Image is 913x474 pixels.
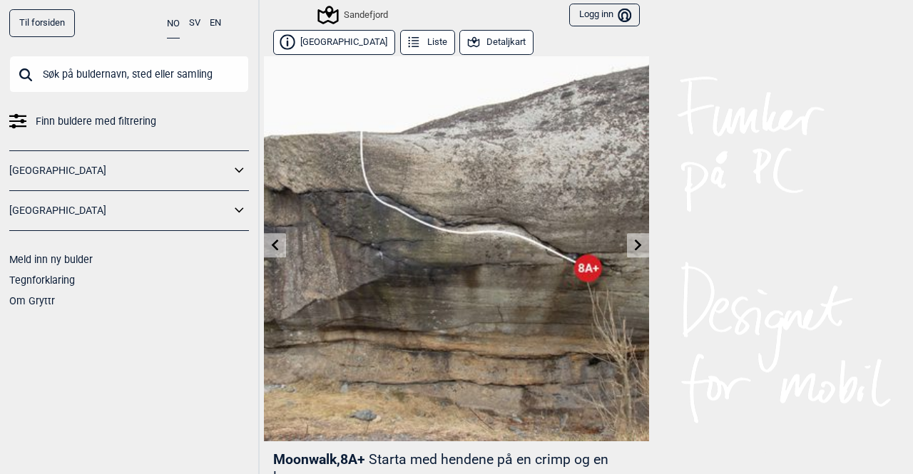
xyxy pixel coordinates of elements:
a: Meld inn ny bulder [9,254,93,265]
a: Tegnforklaring [9,274,75,286]
button: [GEOGRAPHIC_DATA] [273,30,395,55]
button: NO [167,9,180,38]
button: Liste [400,30,455,55]
span: Finn buldere med filtrering [36,111,156,132]
span: Moonwalk , 8A+ [273,451,365,468]
a: [GEOGRAPHIC_DATA] [9,160,230,181]
a: Til forsiden [9,9,75,37]
a: Om Gryttr [9,295,55,306]
img: Moonwalk 220306 [264,56,649,441]
button: SV [189,9,200,37]
button: Logg inn [569,4,640,27]
input: Søk på buldernavn, sted eller samling [9,56,249,93]
button: Detaljkart [459,30,534,55]
a: [GEOGRAPHIC_DATA] [9,200,230,221]
a: Finn buldere med filtrering [9,111,249,132]
button: EN [210,9,221,37]
div: Sandefjord [320,6,388,24]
